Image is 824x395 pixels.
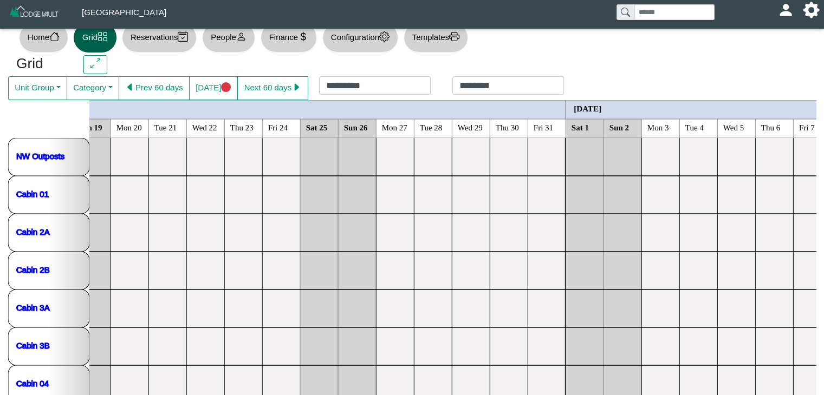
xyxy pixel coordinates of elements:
button: Configurationgear [322,23,398,52]
a: Cabin 2B [16,265,50,274]
text: Sat 25 [306,123,328,131]
text: Sun 19 [79,123,102,131]
a: Cabin 3A [16,302,50,312]
svg: grid [98,31,108,42]
button: Gridgrid [74,23,116,52]
svg: gear fill [807,6,815,14]
svg: caret left fill [125,82,135,93]
button: Category [67,76,119,100]
text: Wed 22 [192,123,217,131]
a: Cabin 04 [16,378,49,387]
svg: circle fill [221,82,231,93]
button: arrows angle expand [83,55,107,75]
button: caret left fillPrev 60 days [119,76,190,100]
button: [DATE]circle fill [189,76,238,100]
input: Check out [452,76,564,95]
svg: person [236,31,246,42]
text: Sun 2 [609,123,629,131]
text: Fri 31 [534,123,553,131]
button: Financecurrency dollar [261,23,317,52]
a: Cabin 3B [16,340,50,350]
img: Z [9,4,60,23]
text: Thu 23 [230,123,254,131]
text: Mon 20 [116,123,142,131]
h3: Grid [16,55,67,73]
svg: currency dollar [298,31,308,42]
text: Mon 3 [647,123,669,131]
button: Templatesprinter [404,23,468,52]
text: Fri 7 [799,123,815,131]
a: Cabin 2A [16,227,50,236]
text: Fri 24 [268,123,288,131]
text: Mon 27 [382,123,408,131]
svg: arrows angle expand [90,58,101,69]
button: Homehouse [19,23,68,52]
text: Tue 4 [685,123,704,131]
text: [DATE] [574,104,601,113]
svg: search [621,8,630,16]
button: Next 60 dayscaret right fill [237,76,308,100]
svg: house [49,31,60,42]
button: Unit Group [8,76,67,100]
button: Peopleperson [202,23,255,52]
text: Tue 21 [154,123,177,131]
a: NW Outposts [16,151,64,160]
input: Check in [319,76,431,95]
svg: person fill [782,6,790,14]
svg: printer [449,31,459,42]
text: Thu 6 [761,123,781,131]
text: Tue 28 [420,123,443,131]
text: Wed 5 [723,123,744,131]
text: Wed 29 [458,123,483,131]
svg: gear [379,31,390,42]
svg: calendar2 check [178,31,188,42]
text: Sun 26 [344,123,368,131]
text: Thu 30 [496,123,519,131]
svg: caret right fill [291,82,302,93]
button: Reservationscalendar2 check [122,23,197,52]
text: Sat 1 [572,123,589,131]
a: Cabin 01 [16,189,49,198]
